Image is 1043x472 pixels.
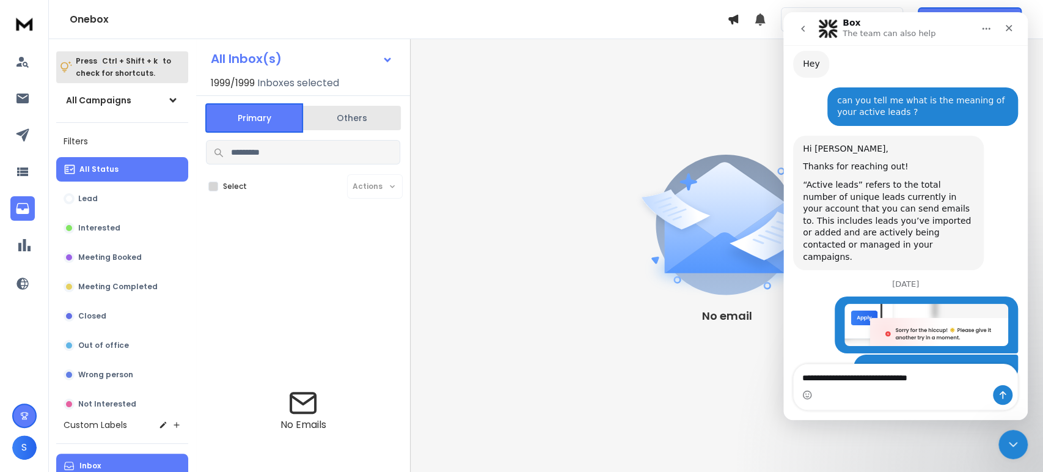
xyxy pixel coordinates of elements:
[56,186,188,211] button: Lead
[280,418,326,432] p: No Emails
[78,311,106,321] p: Closed
[64,419,127,431] h3: Custom Labels
[76,55,171,79] p: Press to check for shortcuts.
[56,363,188,387] button: Wrong person
[70,12,727,27] h1: Onebox
[223,182,247,191] label: Select
[56,275,188,299] button: Meeting Completed
[56,392,188,416] button: Not Interested
[78,341,129,350] p: Out of office
[100,54,159,68] span: Ctrl + Shift + k
[78,282,158,292] p: Meeting Completed
[12,435,37,460] button: S
[56,216,188,240] button: Interested
[78,223,120,233] p: Interested
[78,399,136,409] p: Not Interested
[56,333,188,358] button: Out of office
[78,253,142,262] p: Meeting Booked
[12,12,37,35] img: logo
[211,53,282,65] h1: All Inbox(s)
[201,46,403,71] button: All Inbox(s)
[56,133,188,150] h3: Filters
[56,88,188,112] button: All Campaigns
[66,94,131,106] h1: All Campaigns
[257,76,339,90] h3: Inboxes selected
[783,12,1028,420] iframe: Intercom live chat
[56,157,188,182] button: All Status
[998,430,1028,459] iframe: Intercom live chat
[56,245,188,270] button: Meeting Booked
[205,103,303,133] button: Primary
[702,308,752,325] p: No email
[303,105,401,131] button: Others
[211,76,255,90] span: 1999 / 1999
[79,461,101,471] p: Inbox
[79,164,119,174] p: All Status
[56,304,188,328] button: Closed
[78,370,133,380] p: Wrong person
[78,194,98,204] p: Lead
[918,7,1022,32] button: Get Free Credits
